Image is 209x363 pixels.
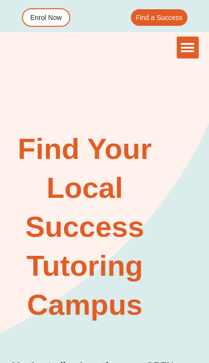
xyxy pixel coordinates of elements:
h2: Find Your Local Success Tutoring Campus [10,130,159,325]
div: Menu Toggle [177,37,199,58]
span: Enrol Now [30,14,62,21]
a: Find a Success [131,9,188,26]
a: Enrol Now [22,8,70,27]
span: Find a Success [136,14,183,21]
